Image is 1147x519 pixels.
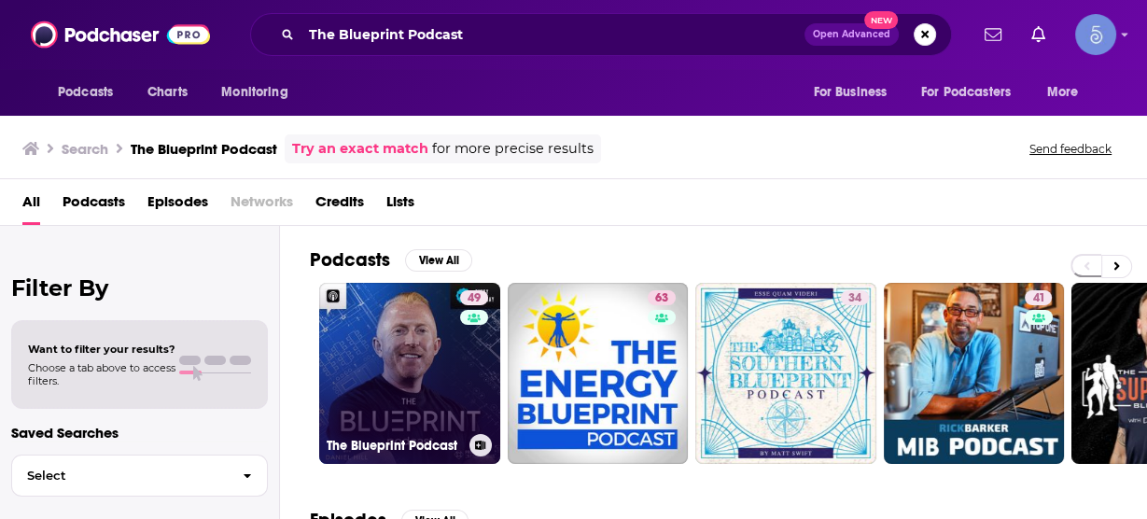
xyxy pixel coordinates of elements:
[804,23,899,46] button: Open AdvancedNew
[1024,141,1117,157] button: Send feedback
[695,283,876,464] a: 34
[884,283,1065,464] a: 41
[28,343,175,356] span: Want to filter your results?
[319,283,500,464] a: 49The Blueprint Podcast
[800,75,910,110] button: open menu
[12,470,228,482] span: Select
[11,424,268,442] p: Saved Searches
[405,249,472,272] button: View All
[1034,75,1102,110] button: open menu
[315,187,364,225] a: Credits
[147,79,188,105] span: Charts
[301,20,804,49] input: Search podcasts, credits, & more...
[655,289,668,308] span: 63
[31,17,210,52] img: Podchaser - Follow, Share and Rate Podcasts
[1075,14,1116,55] img: User Profile
[921,79,1011,105] span: For Podcasters
[1075,14,1116,55] button: Show profile menu
[135,75,199,110] a: Charts
[508,283,689,464] a: 63
[250,13,952,56] div: Search podcasts, credits, & more...
[468,289,481,308] span: 49
[292,138,428,160] a: Try an exact match
[977,19,1009,50] a: Show notifications dropdown
[909,75,1038,110] button: open menu
[221,79,287,105] span: Monitoring
[648,290,676,305] a: 63
[208,75,312,110] button: open menu
[841,290,869,305] a: 34
[45,75,137,110] button: open menu
[310,248,472,272] a: PodcastsView All
[62,140,108,158] h3: Search
[1025,290,1052,305] a: 41
[147,187,208,225] a: Episodes
[231,187,293,225] span: Networks
[1075,14,1116,55] span: Logged in as Spiral5-G1
[58,79,113,105] span: Podcasts
[11,455,268,497] button: Select
[1047,79,1079,105] span: More
[1032,289,1044,308] span: 41
[848,289,861,308] span: 34
[432,138,594,160] span: for more precise results
[11,274,268,302] h2: Filter By
[386,187,414,225] a: Lists
[864,11,898,29] span: New
[813,79,887,105] span: For Business
[310,248,390,272] h2: Podcasts
[813,30,890,39] span: Open Advanced
[327,438,462,454] h3: The Blueprint Podcast
[22,187,40,225] a: All
[1024,19,1053,50] a: Show notifications dropdown
[63,187,125,225] a: Podcasts
[131,140,277,158] h3: The Blueprint Podcast
[460,290,488,305] a: 49
[28,361,175,387] span: Choose a tab above to access filters.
